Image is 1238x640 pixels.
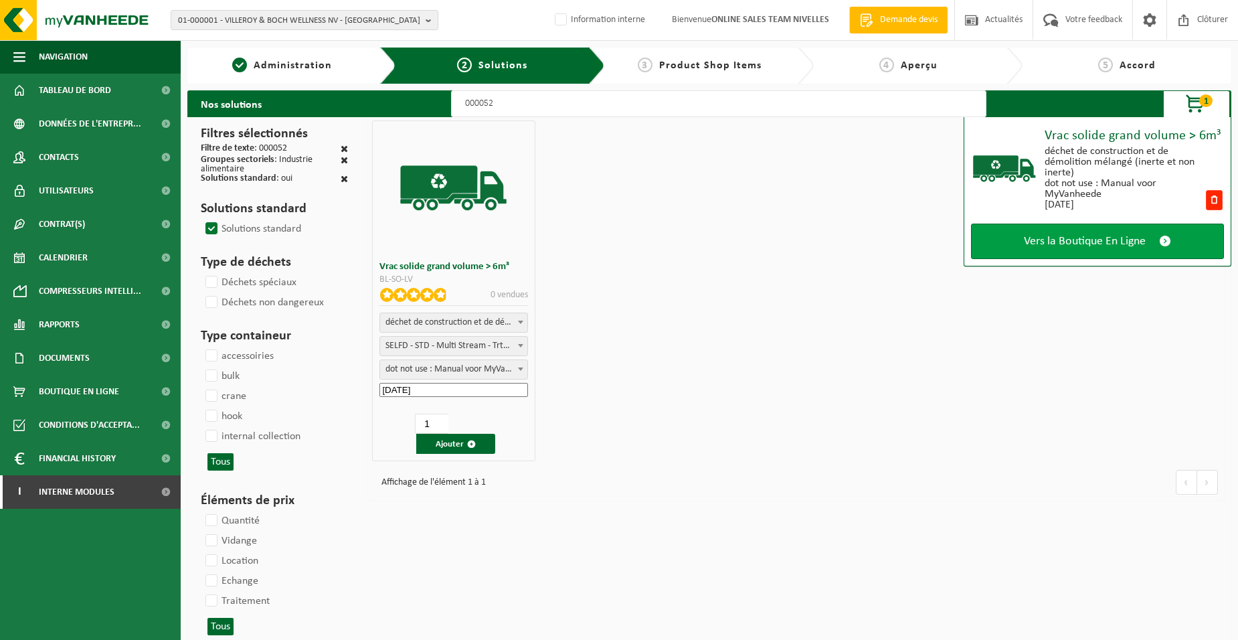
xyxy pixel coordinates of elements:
[203,346,274,366] label: accessoiries
[203,571,258,591] label: Echange
[207,618,234,635] button: Tous
[375,471,486,494] div: Affichage de l'élément 1 à 1
[1024,234,1146,248] span: Vers la Boutique En Ligne
[379,383,527,397] input: Date de début
[203,406,242,426] label: hook
[491,288,528,302] p: 0 vendues
[201,326,348,346] h3: Type containeur
[203,551,258,571] label: Location
[379,275,527,285] div: BL-SO-LV
[1163,90,1230,117] button: 1
[380,360,527,379] span: dot not use : Manual voor MyVanheede
[201,252,348,272] h3: Type de déchets
[711,15,829,25] strong: ONLINE SALES TEAM NIVELLES
[39,308,80,341] span: Rapports
[203,386,246,406] label: crane
[39,241,88,274] span: Calendrier
[178,11,420,31] span: 01-000001 - VILLEROY & BOCH WELLNESS NV - [GEOGRAPHIC_DATA]
[415,414,449,434] input: 1
[187,90,275,117] h2: Nos solutions
[39,274,141,308] span: Compresseurs intelli...
[1029,58,1225,74] a: 5Accord
[39,442,116,475] span: Financial History
[203,366,240,386] label: bulk
[13,475,25,509] span: I
[877,13,941,27] span: Demande devis
[39,408,140,442] span: Conditions d'accepta...
[201,199,348,219] h3: Solutions standard
[659,60,762,71] span: Product Shop Items
[254,60,332,71] span: Administration
[203,293,324,313] label: Déchets non dangereux
[232,58,247,72] span: 1
[39,141,79,174] span: Contacts
[39,74,111,107] span: Tableau de bord
[201,143,254,153] span: Filtre de texte
[39,341,90,375] span: Documents
[1199,94,1213,107] span: 1
[1045,129,1224,143] div: Vrac solide grand volume > 6m³
[416,434,495,454] button: Ajouter
[1045,199,1205,210] div: [DATE]
[901,60,938,71] span: Aperçu
[451,90,986,117] input: Chercher
[1045,178,1205,199] div: dot not use : Manual voor MyVanheede
[380,337,527,355] span: SELFD - STD - Multi Stream - Trtmt/wu (SP-M-000052)
[201,173,276,183] span: Solutions standard
[820,58,996,74] a: 4Aperçu
[971,224,1224,259] a: Vers la Boutique En Ligne
[1045,146,1205,178] div: déchet de construction et de démolition mélangé (inerte et non inerte)
[379,262,527,272] h3: Vrac solide grand volume > 6m³
[39,475,114,509] span: Interne modules
[201,491,348,511] h3: Éléments de prix
[849,7,948,33] a: Demande devis
[194,58,369,74] a: 1Administration
[879,58,894,72] span: 4
[203,511,260,531] label: Quantité
[203,272,296,293] label: Déchets spéciaux
[39,40,88,74] span: Navigation
[971,135,1038,202] img: BL-SO-LV
[478,60,527,71] span: Solutions
[201,124,348,144] h3: Filtres sélectionnés
[1120,60,1156,71] span: Accord
[203,219,301,239] label: Solutions standard
[39,208,85,241] span: Contrat(s)
[638,58,652,72] span: 3
[201,144,287,155] div: : 000052
[380,313,527,332] span: déchet de construction et de démolition mélangé (inerte et non inerte)
[379,313,527,333] span: déchet de construction et de démolition mélangé (inerte et non inerte)
[39,174,94,208] span: Utilisateurs
[203,426,300,447] label: internal collection
[457,58,472,72] span: 2
[201,155,274,165] span: Groupes sectoriels
[612,58,787,74] a: 3Product Shop Items
[203,591,270,611] label: Traitement
[201,174,292,185] div: : oui
[207,453,234,471] button: Tous
[379,336,527,356] span: SELFD - STD - Multi Stream - Trtmt/wu (SP-M-000052)
[1098,58,1113,72] span: 5
[39,375,119,408] span: Boutique en ligne
[171,10,438,30] button: 01-000001 - VILLEROY & BOCH WELLNESS NV - [GEOGRAPHIC_DATA]
[203,531,257,551] label: Vidange
[201,155,341,174] div: : Industrie alimentaire
[39,107,141,141] span: Données de l'entrepr...
[406,58,578,74] a: 2Solutions
[397,131,511,245] img: BL-SO-LV
[552,10,645,30] label: Information interne
[379,359,527,380] span: dot not use : Manual voor MyVanheede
